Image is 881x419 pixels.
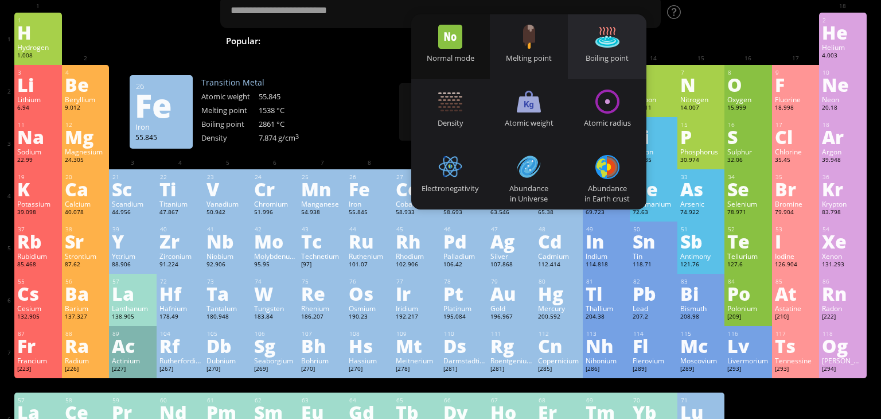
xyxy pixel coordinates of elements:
[159,232,201,250] div: Zr
[301,251,343,261] div: Technetium
[444,226,485,233] div: 46
[17,304,59,313] div: Cesium
[396,232,438,250] div: Rh
[411,118,490,128] div: Density
[396,199,438,208] div: Cobalt
[406,41,410,48] sub: 2
[135,96,186,114] div: Fe
[201,105,259,115] div: Melting point
[255,278,296,285] div: 74
[680,127,722,146] div: P
[775,121,817,129] div: 17
[775,69,817,76] div: 9
[538,304,580,313] div: Mercury
[301,284,343,302] div: Re
[17,313,59,322] div: 132.905
[392,34,424,48] span: H O
[112,261,154,270] div: 88.906
[822,304,864,313] div: Radon
[17,156,59,165] div: 22.99
[443,251,485,261] div: Palladium
[18,278,59,285] div: 55
[775,208,817,218] div: 79.904
[586,226,627,233] div: 49
[254,232,296,250] div: Mo
[65,330,107,337] div: 88
[159,180,201,198] div: Ti
[633,208,675,218] div: 72.63
[255,330,296,337] div: 106
[65,313,107,322] div: 137.327
[295,133,299,141] sup: 3
[680,313,722,322] div: 208.98
[302,278,343,285] div: 75
[775,156,817,165] div: 35.45
[136,81,187,91] div: 26
[65,208,107,218] div: 40.078
[206,199,248,208] div: Vanadium
[201,91,259,102] div: Atomic weight
[775,75,817,94] div: F
[65,199,107,208] div: Calcium
[775,251,817,261] div: Iodine
[633,278,675,285] div: 82
[680,284,722,302] div: Bi
[396,180,438,198] div: Co
[633,69,675,76] div: 6
[633,251,675,261] div: Tin
[159,313,201,322] div: 178.49
[396,313,438,322] div: 192.217
[65,156,107,165] div: 24.305
[680,232,722,250] div: Sb
[112,313,154,322] div: 138.905
[568,118,646,128] div: Atomic radius
[112,226,154,233] div: 39
[350,34,388,48] span: Water
[822,104,864,113] div: 20.18
[349,261,391,270] div: 101.07
[206,251,248,261] div: Niobium
[775,232,817,250] div: I
[822,180,864,198] div: Kr
[65,95,107,104] div: Beryllium
[206,284,248,302] div: Ta
[17,251,59,261] div: Rubidium
[775,127,817,146] div: Cl
[349,173,391,181] div: 26
[135,133,187,142] div: 55.845
[443,208,485,218] div: 58.693
[444,278,485,285] div: 78
[538,261,580,270] div: 112.414
[822,23,864,41] div: He
[727,147,769,156] div: Sulphur
[538,251,580,261] div: Cadmium
[112,330,154,337] div: 89
[680,261,722,270] div: 121.76
[112,284,154,302] div: La
[112,232,154,250] div: Y
[207,278,248,285] div: 73
[822,127,864,146] div: Ar
[349,284,391,302] div: Os
[728,226,769,233] div: 52
[17,284,59,302] div: Cs
[349,199,391,208] div: Iron
[65,180,107,198] div: Ca
[728,278,769,285] div: 84
[822,232,864,250] div: Xe
[727,261,769,270] div: 127.6
[822,42,864,52] div: Helium
[538,284,580,302] div: Hg
[822,75,864,94] div: Ne
[254,251,296,261] div: Molybdenum
[480,224,543,251] div: Ag
[17,42,59,52] div: Hydrogen
[680,104,722,113] div: 14.007
[159,304,201,313] div: Hafnium
[491,278,532,285] div: 79
[254,284,296,302] div: W
[775,199,817,208] div: Bromine
[396,304,438,313] div: Iridium
[728,173,769,181] div: 34
[822,156,864,165] div: 39.948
